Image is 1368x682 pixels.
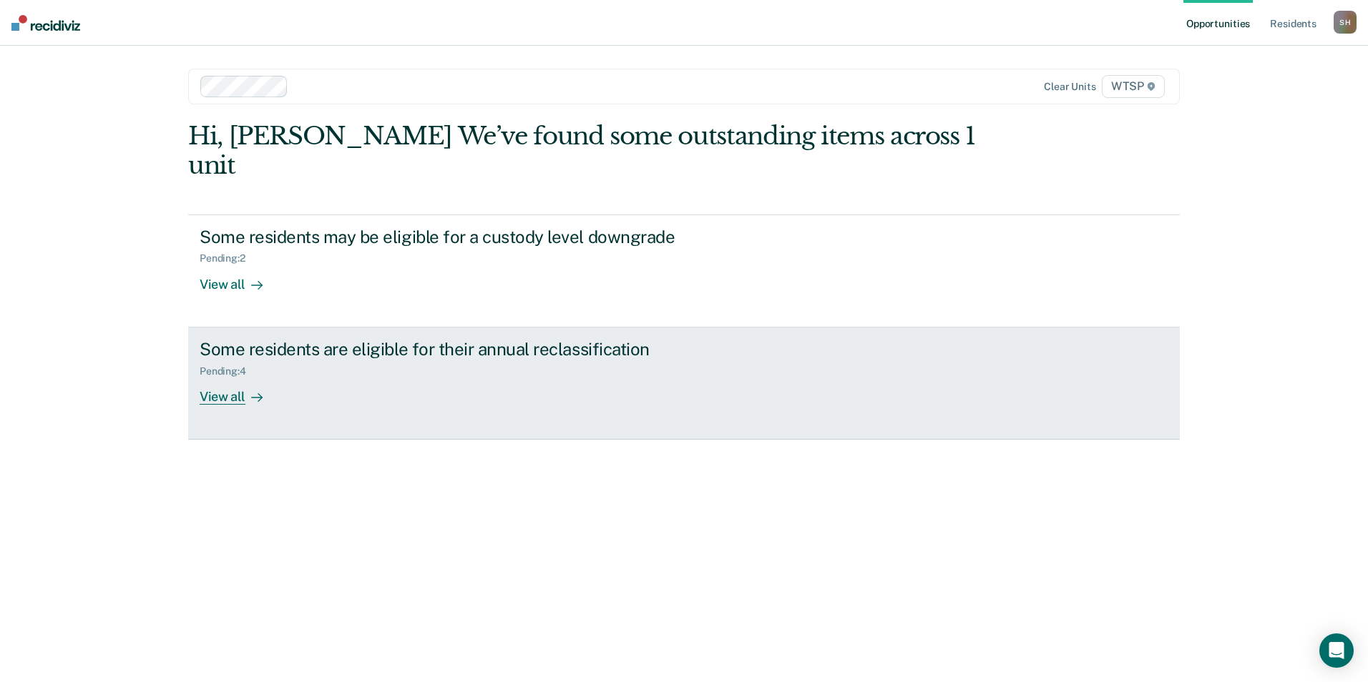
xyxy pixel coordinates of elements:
[1044,81,1096,93] div: Clear units
[200,377,280,405] div: View all
[200,339,702,360] div: Some residents are eligible for their annual reclassification
[200,252,257,265] div: Pending : 2
[188,327,1180,440] a: Some residents are eligible for their annual reclassificationPending:4View all
[188,122,982,180] div: Hi, [PERSON_NAME] We’ve found some outstanding items across 1 unit
[200,227,702,247] div: Some residents may be eligible for a custody level downgrade
[11,15,80,31] img: Recidiviz
[1319,633,1354,668] div: Open Intercom Messenger
[200,365,258,377] div: Pending : 4
[1334,11,1357,34] button: SH
[1334,11,1357,34] div: S H
[1102,75,1165,98] span: WTSP
[200,265,280,292] div: View all
[188,214,1180,327] a: Some residents may be eligible for a custody level downgradePending:2View all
